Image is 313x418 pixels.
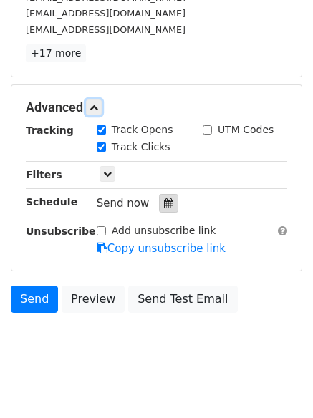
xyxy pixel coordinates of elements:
label: Track Clicks [112,140,170,155]
a: Preview [62,286,125,313]
strong: Unsubscribe [26,225,96,237]
strong: Tracking [26,125,74,136]
strong: Schedule [26,196,77,208]
label: Track Opens [112,122,173,137]
small: [EMAIL_ADDRESS][DOMAIN_NAME] [26,8,186,19]
a: Copy unsubscribe link [97,242,226,255]
a: Send [11,286,58,313]
label: UTM Codes [218,122,274,137]
label: Add unsubscribe link [112,223,216,238]
a: +17 more [26,44,86,62]
h5: Advanced [26,99,287,115]
a: Send Test Email [128,286,237,313]
iframe: Chat Widget [241,349,313,418]
small: [EMAIL_ADDRESS][DOMAIN_NAME] [26,24,186,35]
span: Send now [97,197,150,210]
strong: Filters [26,169,62,180]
